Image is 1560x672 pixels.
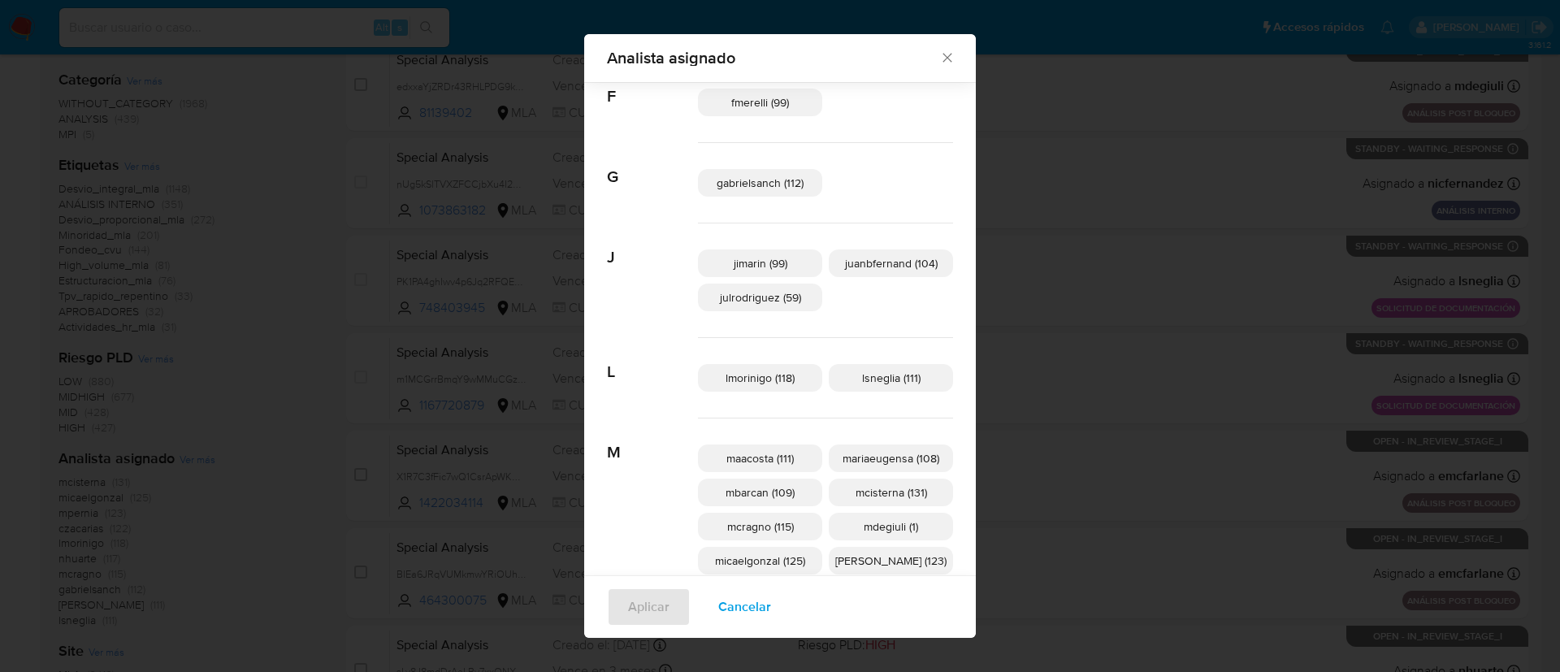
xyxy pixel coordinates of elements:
[845,255,938,271] span: juanbfernand (104)
[698,364,822,392] div: lmorinigo (118)
[607,143,698,187] span: G
[720,289,801,306] span: julrodriguez (59)
[715,553,805,569] span: micaelgonzal (125)
[864,518,918,535] span: mdegiuli (1)
[726,370,795,386] span: lmorinigo (118)
[835,553,947,569] span: [PERSON_NAME] (123)
[607,50,939,66] span: Analista asignado
[698,89,822,116] div: fmerelli (99)
[697,587,792,626] button: Cancelar
[698,547,822,574] div: micaelgonzal (125)
[843,450,939,466] span: mariaeugensa (108)
[829,479,953,506] div: mcisterna (131)
[718,589,771,625] span: Cancelar
[829,364,953,392] div: lsneglia (111)
[939,50,954,64] button: Cerrar
[726,484,795,501] span: mbarcan (109)
[717,175,804,191] span: gabrielsanch (112)
[698,284,822,311] div: julrodriguez (59)
[829,444,953,472] div: mariaeugensa (108)
[856,484,927,501] span: mcisterna (131)
[698,479,822,506] div: mbarcan (109)
[698,249,822,277] div: jimarin (99)
[734,255,787,271] span: jimarin (99)
[698,444,822,472] div: maacosta (111)
[607,223,698,267] span: J
[829,249,953,277] div: juanbfernand (104)
[607,63,698,106] span: F
[862,370,921,386] span: lsneglia (111)
[829,547,953,574] div: [PERSON_NAME] (123)
[607,338,698,382] span: L
[829,513,953,540] div: mdegiuli (1)
[607,418,698,462] span: M
[727,518,794,535] span: mcragno (115)
[698,513,822,540] div: mcragno (115)
[698,169,822,197] div: gabrielsanch (112)
[726,450,794,466] span: maacosta (111)
[731,94,789,111] span: fmerelli (99)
